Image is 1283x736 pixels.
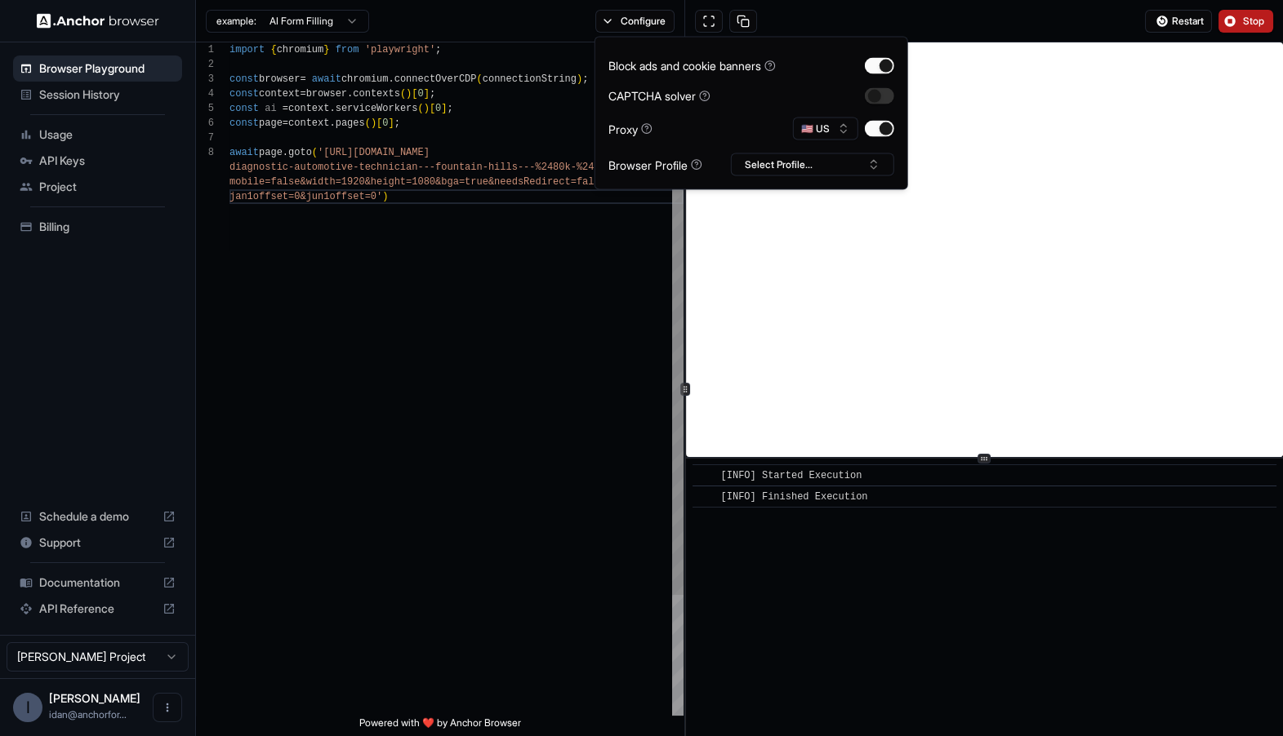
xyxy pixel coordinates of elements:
span: 0 [435,103,441,114]
span: diagnostic-automotive-technician---fountain-hills- [229,162,523,173]
div: CAPTCHA solver [608,87,711,104]
span: 'playwright' [365,44,435,55]
div: 5 [196,101,214,116]
div: Schedule a demo [13,503,182,530]
img: Anchor Logo [37,13,159,29]
span: Billing [39,219,176,235]
span: const [229,88,259,100]
span: = [300,73,305,85]
span: connectOverCDP [394,73,477,85]
span: ] [424,88,430,100]
span: = [283,117,288,129]
span: [ [376,117,382,129]
button: Copy session ID [729,10,757,33]
span: ( [365,117,371,129]
span: [INFO] Started Execution [720,470,862,481]
span: ; [430,88,435,100]
span: context [288,117,329,129]
span: API Reference [39,601,156,617]
span: const [229,73,259,85]
span: chromium [277,44,324,55]
span: await [229,147,259,158]
span: chromium [341,73,389,85]
span: idan@anchorforge.io [49,708,127,720]
div: Documentation [13,570,182,596]
span: API Keys [39,153,176,169]
span: const [229,103,259,114]
div: Usage [13,122,182,148]
span: example: [216,15,256,28]
span: ( [417,103,423,114]
div: API Reference [13,596,182,622]
div: API Keys [13,148,182,174]
span: Documentation [39,574,156,591]
span: Powered with ❤️ by Anchor Browser [359,716,521,736]
div: 3 [196,72,214,86]
span: { [270,44,276,55]
span: ) [371,117,376,129]
span: Browser Playground [39,60,176,77]
span: ; [394,117,400,129]
div: 4 [196,86,214,101]
span: import [229,44,265,55]
button: Select Profile... [731,153,894,176]
span: [ [412,88,417,100]
div: Browser Playground [13,55,182,82]
span: page [259,147,283,158]
div: I [13,693,42,722]
span: connectionString [483,73,577,85]
div: Support [13,530,182,556]
span: '[URL][DOMAIN_NAME] [318,147,430,158]
span: Schedule a demo [39,508,156,525]
span: browser [306,88,347,100]
button: Restart [1145,10,1212,33]
span: ) [577,73,582,85]
span: . [329,103,335,114]
span: ( [400,88,406,100]
button: Configure [595,10,675,33]
span: ; [435,44,441,55]
span: ) [424,103,430,114]
div: Billing [13,214,182,240]
span: . [347,88,353,100]
div: Project [13,174,182,200]
span: } [323,44,329,55]
button: 🇺🇸 US [793,117,858,140]
div: Browser Profile [608,156,702,173]
div: Block ads and cookie banners [608,57,776,74]
span: Redirect=false& [523,176,612,188]
div: Proxy [608,120,653,137]
span: ) [382,191,388,202]
button: Open in full screen [695,10,723,33]
span: ] [388,117,394,129]
span: . [283,147,288,158]
span: Session History [39,86,176,103]
div: 8 [196,145,214,160]
span: Support [39,534,156,551]
span: from [336,44,359,55]
span: = [300,88,305,100]
span: pages [336,117,365,129]
span: Project [39,179,176,195]
span: 0 [417,88,423,100]
span: = [283,103,288,114]
span: Stop [1243,15,1266,28]
span: const [229,117,259,129]
div: 1 [196,42,214,57]
div: Session History [13,82,182,108]
span: . [388,73,394,85]
span: context [259,88,300,100]
span: Restart [1172,15,1204,28]
span: ] [441,103,447,114]
button: Stop [1218,10,1273,33]
span: 0 [382,117,388,129]
span: goto [288,147,312,158]
span: ai [265,103,276,114]
span: [INFO] Finished Execution [720,491,867,503]
span: ​ [701,489,709,505]
span: ; [448,103,453,114]
span: contexts [353,88,400,100]
button: Open menu [153,693,182,722]
div: 7 [196,131,214,145]
div: 2 [196,57,214,72]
